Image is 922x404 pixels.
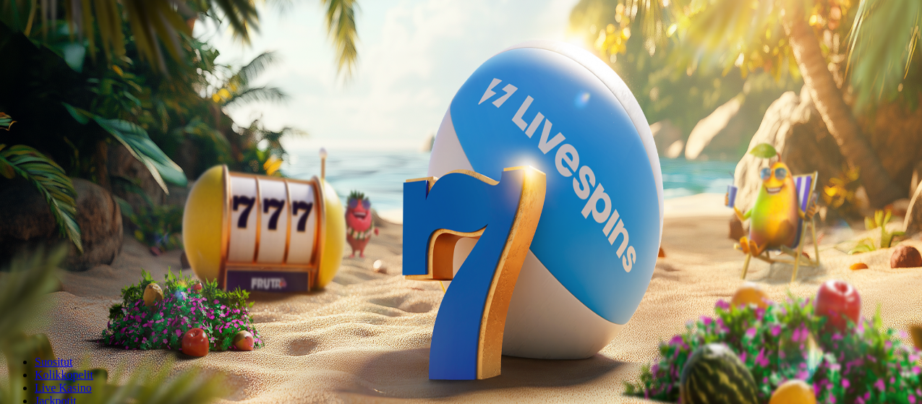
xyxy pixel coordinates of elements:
[35,356,72,368] a: Suositut
[35,369,93,381] a: Kolikkopelit
[35,382,92,394] a: Live Kasino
